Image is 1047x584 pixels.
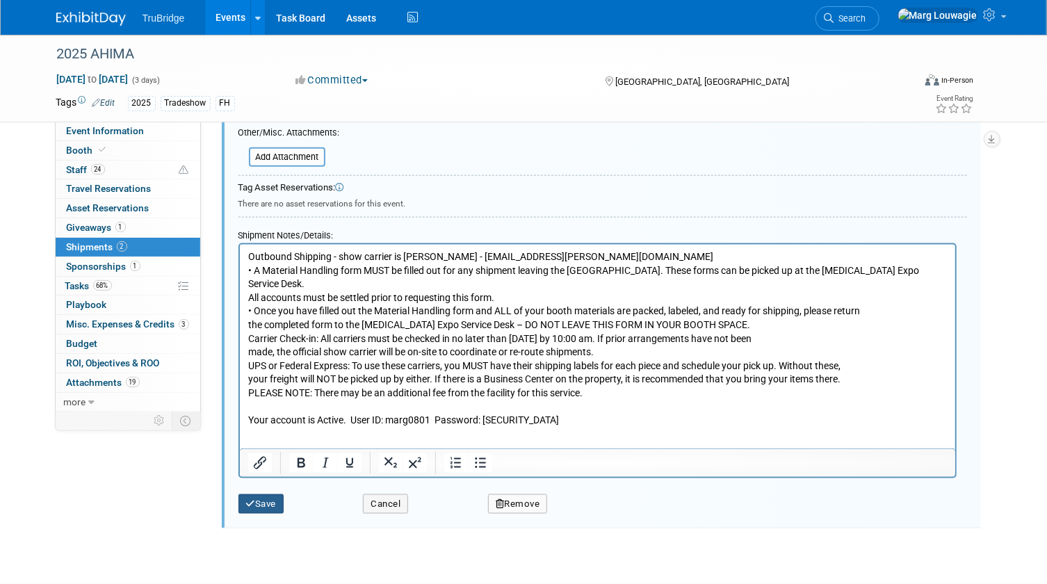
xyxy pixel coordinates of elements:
[67,183,152,194] span: Travel Reservations
[56,218,200,237] a: Giveaways1
[238,223,957,243] div: Shipment Notes/Details:
[128,96,156,111] div: 2025
[67,145,109,156] span: Booth
[56,373,200,392] a: Attachments19
[92,98,115,108] a: Edit
[56,315,200,334] a: Misc. Expenses & Credits3
[91,164,105,175] span: 24
[56,238,200,257] a: Shipments2
[56,161,200,179] a: Staff24
[56,179,200,198] a: Travel Reservations
[161,96,211,111] div: Tradeshow
[64,396,86,407] span: more
[815,6,879,31] a: Search
[289,453,312,473] button: Bold
[378,453,402,473] button: Subscript
[56,257,200,276] a: Sponsorships1
[99,146,106,154] i: Booth reservation complete
[117,241,127,252] span: 2
[67,164,105,175] span: Staff
[240,245,955,448] iframe: Rich Text Area
[172,412,200,430] td: Toggle Event Tabs
[313,453,336,473] button: Italic
[56,393,200,412] a: more
[834,13,866,24] span: Search
[941,75,974,86] div: In-Person
[56,12,126,26] img: ExhibitDay
[488,494,548,514] button: Remove
[143,13,185,24] span: TruBridge
[67,261,140,272] span: Sponsorships
[248,453,272,473] button: Insert/edit link
[67,202,149,213] span: Asset Reservations
[291,73,373,88] button: Committed
[615,76,789,87] span: [GEOGRAPHIC_DATA], [GEOGRAPHIC_DATA]
[115,222,126,232] span: 1
[67,125,145,136] span: Event Information
[56,354,200,373] a: ROI, Objectives & ROO
[216,96,235,111] div: FH
[238,181,967,195] div: Tag Asset Reservations:
[925,74,939,86] img: Format-Inperson.png
[67,222,126,233] span: Giveaways
[67,299,107,310] span: Playbook
[444,453,467,473] button: Numbered list
[93,280,112,291] span: 68%
[468,453,492,473] button: Bullet list
[179,164,189,177] span: Potential Scheduling Conflict -- at least one attendee is tagged in another overlapping event.
[238,195,967,210] div: There are no asset reservations for this event.
[131,76,161,85] span: (3 days)
[179,319,189,330] span: 3
[238,127,340,143] div: Other/Misc. Attachments:
[67,338,98,349] span: Budget
[148,412,172,430] td: Personalize Event Tab Strip
[56,277,200,295] a: Tasks68%
[56,141,200,160] a: Booth
[56,295,200,314] a: Playbook
[56,199,200,218] a: Asset Reservations
[67,241,127,252] span: Shipments
[936,95,973,102] div: Event Rating
[67,357,160,368] span: ROI, Objectives & ROO
[56,95,115,111] td: Tags
[56,73,129,86] span: [DATE] [DATE]
[86,74,99,85] span: to
[898,8,978,23] img: Marg Louwagie
[238,494,284,514] button: Save
[337,453,361,473] button: Underline
[403,453,426,473] button: Superscript
[52,42,896,67] div: 2025 AHIMA
[65,280,112,291] span: Tasks
[56,122,200,140] a: Event Information
[126,377,140,387] span: 19
[67,377,140,388] span: Attachments
[56,334,200,353] a: Budget
[67,318,189,330] span: Misc. Expenses & Credits
[363,494,408,514] button: Cancel
[130,261,140,271] span: 1
[838,72,974,93] div: Event Format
